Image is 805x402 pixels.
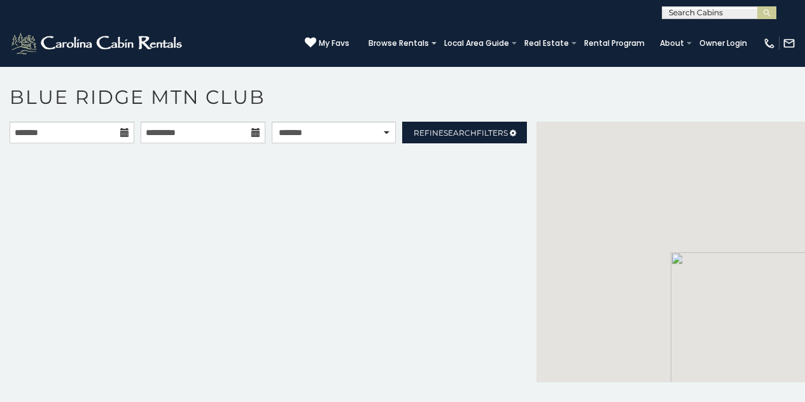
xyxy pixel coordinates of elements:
a: Owner Login [693,34,753,52]
img: White-1-2.png [10,31,186,56]
a: About [654,34,690,52]
span: My Favs [319,38,349,49]
a: Browse Rentals [362,34,435,52]
a: Local Area Guide [438,34,515,52]
a: Real Estate [518,34,575,52]
span: Search [444,128,477,138]
a: RefineSearchFilters [402,122,527,143]
img: phone-regular-white.png [763,37,776,50]
a: Rental Program [578,34,651,52]
img: mail-regular-white.png [783,37,795,50]
a: My Favs [305,37,349,50]
span: Refine Filters [414,128,508,138]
